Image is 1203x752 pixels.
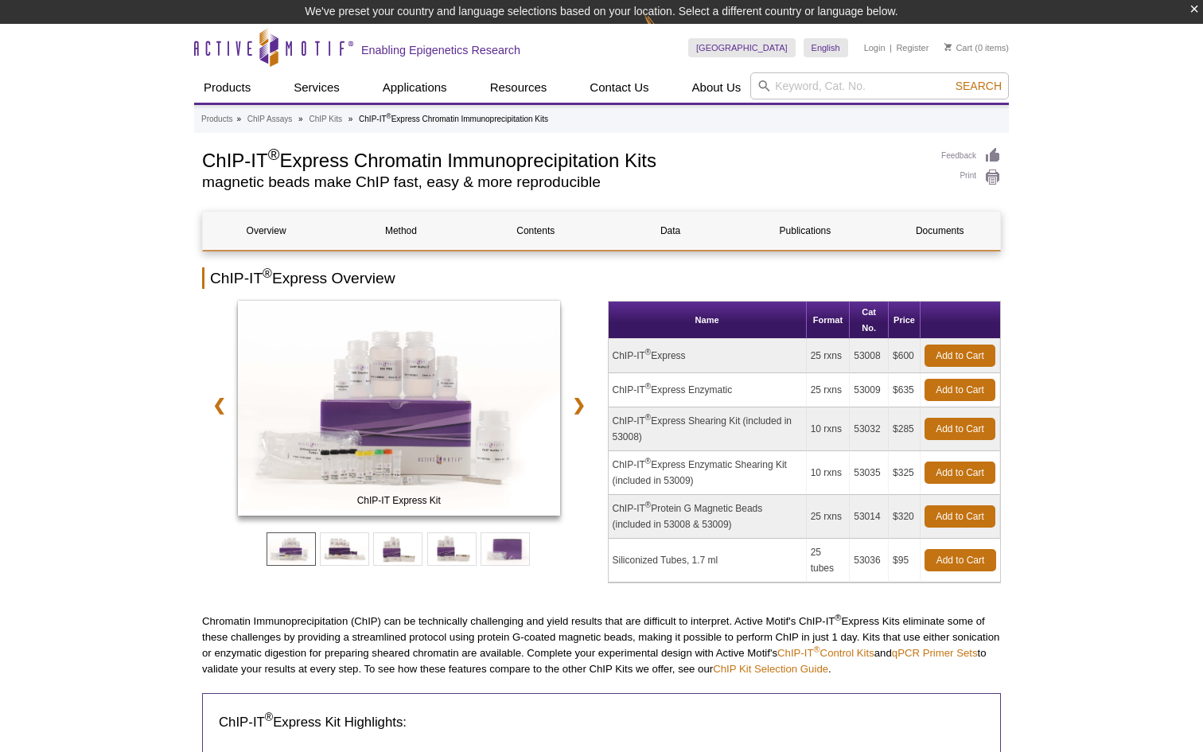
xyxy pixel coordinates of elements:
[645,457,651,466] sup: ®
[750,72,1009,99] input: Keyword, Cat. No.
[850,339,889,373] td: 53008
[956,80,1002,92] span: Search
[609,539,807,583] td: Siliconized Tubes, 1.7 ml
[850,539,889,583] td: 53036
[387,112,391,120] sup: ®
[941,169,1001,186] a: Print
[742,212,868,250] a: Publications
[201,112,232,127] a: Products
[807,451,851,495] td: 10 rxns
[835,613,841,622] sup: ®
[850,373,889,407] td: 53009
[713,663,828,675] a: ChIP Kit Selection Guide
[807,495,851,539] td: 25 rxns
[944,42,972,53] a: Cart
[202,267,1001,289] h2: ChIP-IT Express Overview
[889,495,921,539] td: $320
[889,339,921,373] td: $600
[925,462,995,484] a: Add to Cart
[807,539,851,583] td: 25 tubes
[645,382,651,391] sup: ®
[850,495,889,539] td: 53014
[804,38,848,57] a: English
[609,495,807,539] td: ChIP-IT Protein G Magnetic Beads (included in 53008 & 53009)
[889,451,921,495] td: $325
[688,38,796,57] a: [GEOGRAPHIC_DATA]
[892,647,978,659] a: qPCR Primer Sets
[807,407,851,451] td: 10 rxns
[925,505,995,528] a: Add to Cart
[268,146,280,163] sup: ®
[373,72,457,103] a: Applications
[241,493,556,508] span: ChIP-IT Express Kit
[348,115,353,123] li: »
[877,212,1003,250] a: Documents
[609,339,807,373] td: ChIP-IT Express
[265,711,273,723] sup: ®
[359,115,548,123] li: ChIP-IT Express Chromatin Immunoprecipitation Kits
[645,348,651,357] sup: ®
[925,345,995,367] a: Add to Cart
[683,72,751,103] a: About Us
[202,387,236,423] a: ❮
[298,115,303,123] li: »
[481,72,557,103] a: Resources
[889,373,921,407] td: $635
[580,72,658,103] a: Contact Us
[202,147,925,171] h1: ChIP-IT Express Chromatin Immunoprecipitation Kits
[473,212,599,250] a: Contents
[247,112,293,127] a: ChIP Assays
[609,373,807,407] td: ChIP-IT Express Enzymatic
[645,501,651,509] sup: ®
[644,12,686,49] img: Change Here
[944,38,1009,57] li: (0 items)
[194,72,260,103] a: Products
[609,451,807,495] td: ChIP-IT Express Enzymatic Shearing Kit (included in 53009)
[889,407,921,451] td: $285
[202,614,1001,677] p: Chromatin Immunoprecipitation (ChIP) can be technically challenging and yield results that are di...
[219,713,984,732] h3: ChIP-IT Express Kit Highlights:
[645,413,651,422] sup: ®
[807,339,851,373] td: 25 rxns
[777,647,874,659] a: ChIP-IT®Control Kits
[236,115,241,123] li: »
[944,43,952,51] img: Your Cart
[896,42,929,53] a: Register
[807,373,851,407] td: 25 rxns
[284,72,349,103] a: Services
[889,302,921,339] th: Price
[309,112,342,127] a: ChIP Kits
[238,301,560,516] img: ChIP-IT Express Kit
[925,418,995,440] a: Add to Cart
[361,43,520,57] h2: Enabling Epigenetics Research
[263,267,272,280] sup: ®
[850,451,889,495] td: 53035
[609,407,807,451] td: ChIP-IT Express Shearing Kit (included in 53008)
[607,212,734,250] a: Data
[814,645,820,654] sup: ®
[562,387,596,423] a: ❯
[807,302,851,339] th: Format
[889,539,921,583] td: $95
[890,38,892,57] li: |
[203,212,329,250] a: Overview
[202,175,925,189] h2: magnetic beads make ChIP fast, easy & more reproducible
[238,301,560,520] a: ChIP-IT Express Kit
[951,79,1006,93] button: Search
[941,147,1001,165] a: Feedback
[925,379,995,401] a: Add to Cart
[864,42,886,53] a: Login
[925,549,996,571] a: Add to Cart
[850,302,889,339] th: Cat No.
[609,302,807,339] th: Name
[850,407,889,451] td: 53032
[337,212,464,250] a: Method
